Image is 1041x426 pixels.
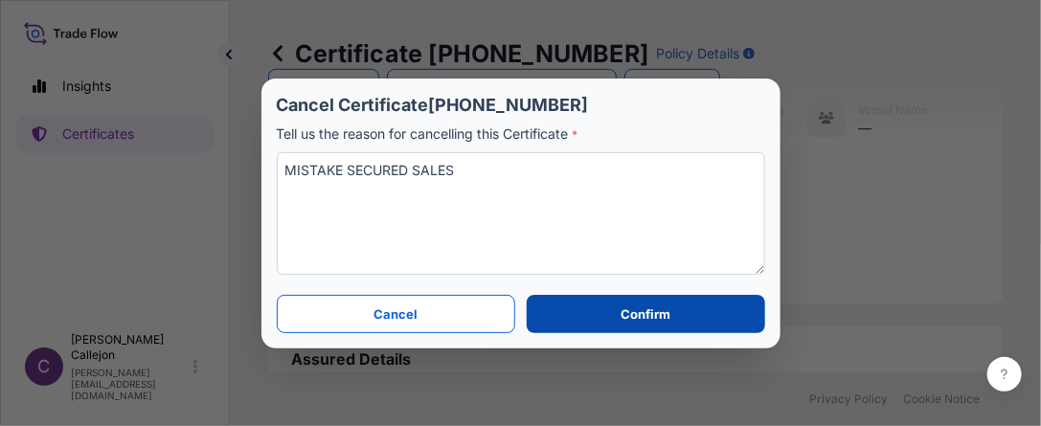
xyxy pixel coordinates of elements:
[277,124,765,145] p: Tell us the reason for cancelling this Certificate
[277,94,765,117] p: Cancel Certificate [PHONE_NUMBER]
[277,295,516,333] button: Cancel
[373,304,418,324] p: Cancel
[621,304,670,324] p: Confirm
[277,152,765,275] textarea: MISTAKE SECURED SALES
[527,295,764,333] button: Confirm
